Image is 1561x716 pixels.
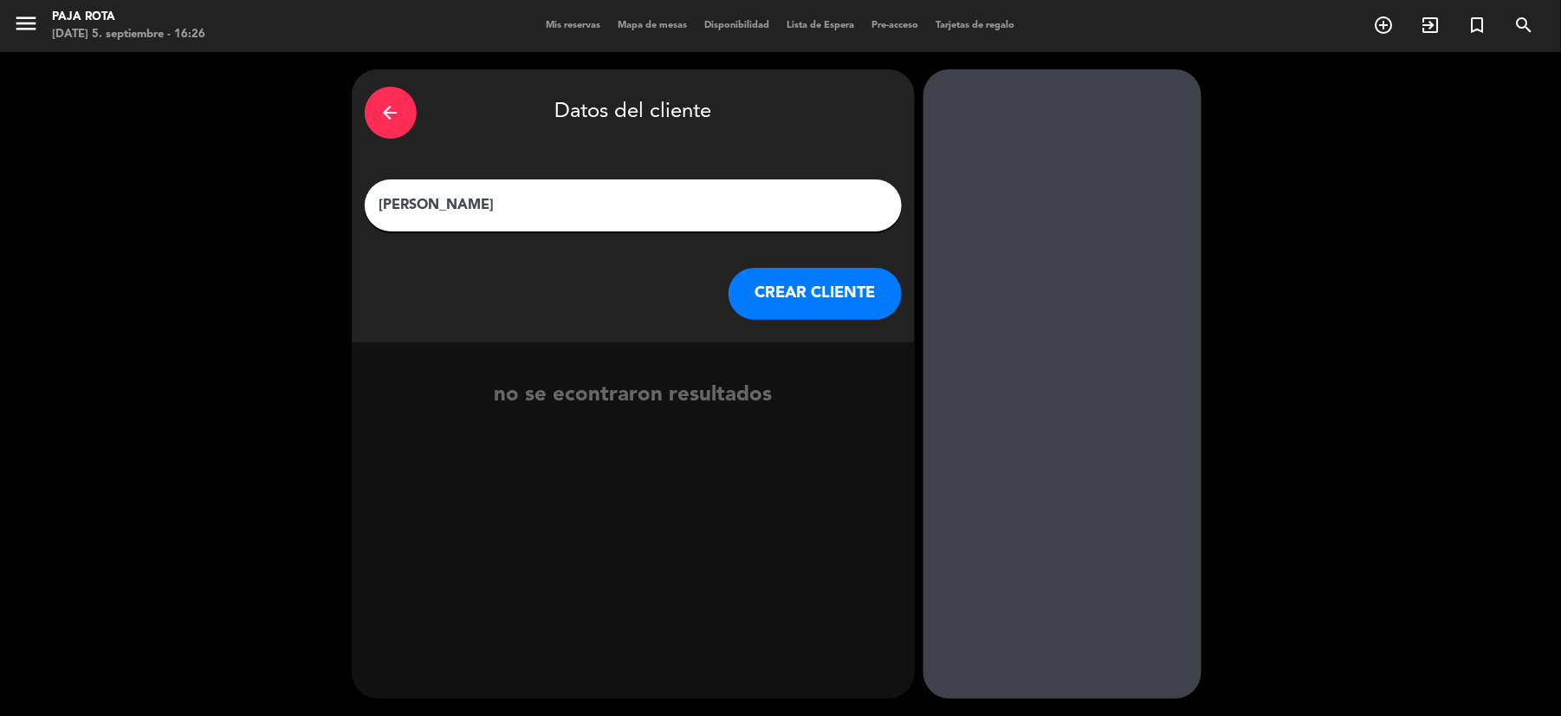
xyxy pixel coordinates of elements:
[696,21,779,30] span: Disponibilidad
[365,82,902,143] div: Datos del cliente
[352,379,915,413] div: no se econtraron resultados
[13,10,39,42] button: menu
[380,102,401,123] i: arrow_back
[1374,15,1395,36] i: add_circle_outline
[1467,15,1488,36] i: turned_in_not
[13,10,39,36] i: menu
[729,268,902,320] button: CREAR CLIENTE
[1421,15,1441,36] i: exit_to_app
[52,9,205,26] div: PAJA ROTA
[610,21,696,30] span: Mapa de mesas
[1514,15,1535,36] i: search
[52,26,205,43] div: [DATE] 5. septiembre - 16:26
[538,21,610,30] span: Mis reservas
[378,193,889,218] input: Escriba nombre, correo electrónico o número de teléfono...
[864,21,928,30] span: Pre-acceso
[928,21,1024,30] span: Tarjetas de regalo
[779,21,864,30] span: Lista de Espera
